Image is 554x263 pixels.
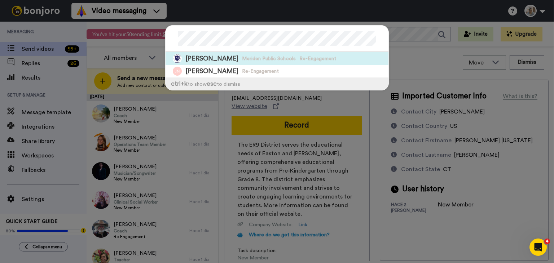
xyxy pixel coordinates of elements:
[173,54,182,63] img: Image of Jackie McNeil
[529,239,547,256] iframe: Intercom live chat
[166,65,388,77] a: Image of Jackie Niffenegger[PERSON_NAME]Re-Engagement
[185,54,238,63] span: [PERSON_NAME]
[242,55,296,62] span: Meriden Public Schools
[242,68,279,75] span: Re-Engagement
[299,55,336,62] span: Re-Engagement
[166,52,388,65] a: Image of Jackie McNeil[PERSON_NAME]Meriden Public SchoolsRe-Engagement
[544,239,550,244] span: 4
[173,67,182,76] img: Image of Jackie Niffenegger
[166,77,388,90] div: to show to dismiss
[185,67,238,76] span: [PERSON_NAME]
[207,81,217,87] span: esc
[171,81,188,87] span: ctrl +k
